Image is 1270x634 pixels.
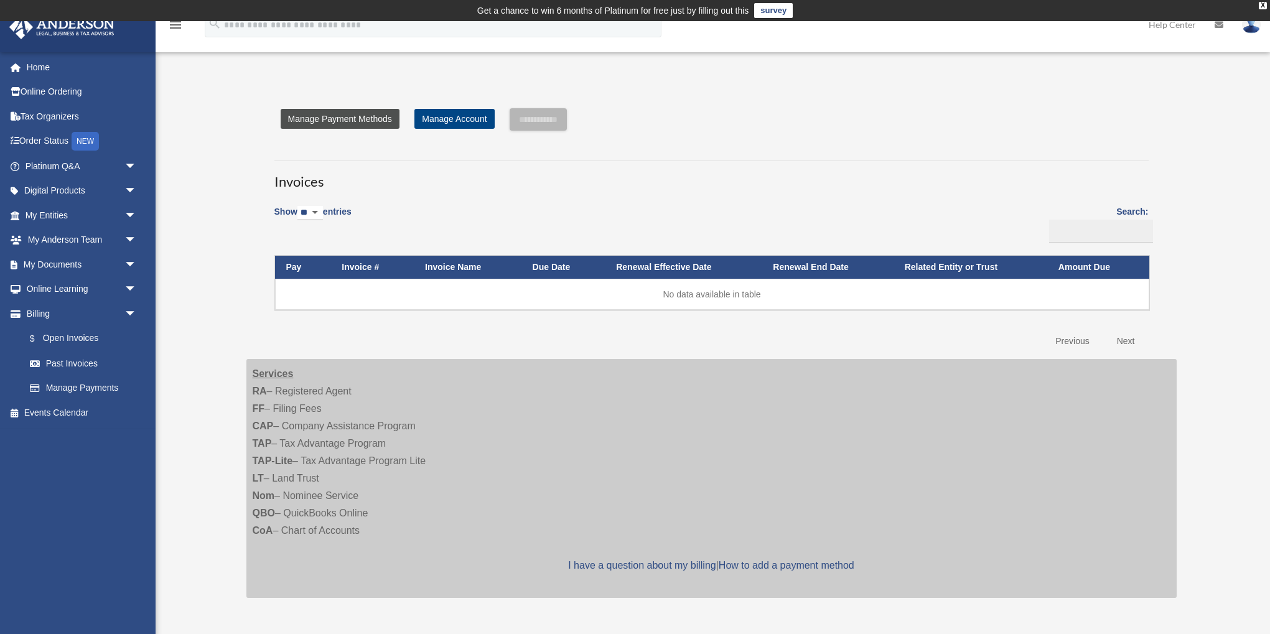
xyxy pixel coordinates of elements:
[1049,220,1153,243] input: Search:
[1108,329,1144,354] a: Next
[9,277,156,302] a: Online Learningarrow_drop_down
[124,277,149,302] span: arrow_drop_down
[124,179,149,204] span: arrow_drop_down
[9,129,156,154] a: Order StatusNEW
[754,3,793,18] a: survey
[17,351,149,376] a: Past Invoices
[9,203,156,228] a: My Entitiesarrow_drop_down
[9,55,156,80] a: Home
[253,403,265,414] strong: FF
[253,508,275,518] strong: QBO
[9,301,149,326] a: Billingarrow_drop_down
[330,256,414,279] th: Invoice #: activate to sort column ascending
[253,525,273,536] strong: CoA
[168,22,183,32] a: menu
[605,256,762,279] th: Renewal Effective Date: activate to sort column ascending
[253,421,274,431] strong: CAP
[719,560,854,571] a: How to add a payment method
[72,132,99,151] div: NEW
[17,376,149,401] a: Manage Payments
[253,473,264,483] strong: LT
[37,331,43,347] span: $
[1242,16,1261,34] img: User Pic
[9,228,156,253] a: My Anderson Teamarrow_drop_down
[275,256,331,279] th: Pay: activate to sort column descending
[477,3,749,18] div: Get a chance to win 6 months of Platinum for free just by filling out this
[253,438,272,449] strong: TAP
[253,386,267,396] strong: RA
[297,206,323,220] select: Showentries
[894,256,1047,279] th: Related Entity or Trust: activate to sort column ascending
[762,256,893,279] th: Renewal End Date: activate to sort column ascending
[253,368,294,379] strong: Services
[246,359,1177,598] div: – Registered Agent – Filing Fees – Company Assistance Program – Tax Advantage Program – Tax Advan...
[274,161,1149,192] h3: Invoices
[9,154,156,179] a: Platinum Q&Aarrow_drop_down
[124,301,149,327] span: arrow_drop_down
[6,15,118,39] img: Anderson Advisors Platinum Portal
[9,400,156,425] a: Events Calendar
[253,455,293,466] strong: TAP-Lite
[281,109,399,129] a: Manage Payment Methods
[9,252,156,277] a: My Documentsarrow_drop_down
[17,326,143,352] a: $Open Invoices
[208,17,222,30] i: search
[168,17,183,32] i: menu
[521,256,605,279] th: Due Date: activate to sort column ascending
[1259,2,1267,9] div: close
[124,228,149,253] span: arrow_drop_down
[275,279,1149,310] td: No data available in table
[253,557,1170,574] p: |
[1047,256,1149,279] th: Amount Due: activate to sort column ascending
[1045,204,1149,243] label: Search:
[124,252,149,277] span: arrow_drop_down
[9,179,156,203] a: Digital Productsarrow_drop_down
[124,154,149,179] span: arrow_drop_down
[1046,329,1098,354] a: Previous
[9,80,156,105] a: Online Ordering
[414,256,521,279] th: Invoice Name: activate to sort column ascending
[414,109,494,129] a: Manage Account
[9,104,156,129] a: Tax Organizers
[253,490,275,501] strong: Nom
[274,204,352,233] label: Show entries
[568,560,716,571] a: I have a question about my billing
[124,203,149,228] span: arrow_drop_down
